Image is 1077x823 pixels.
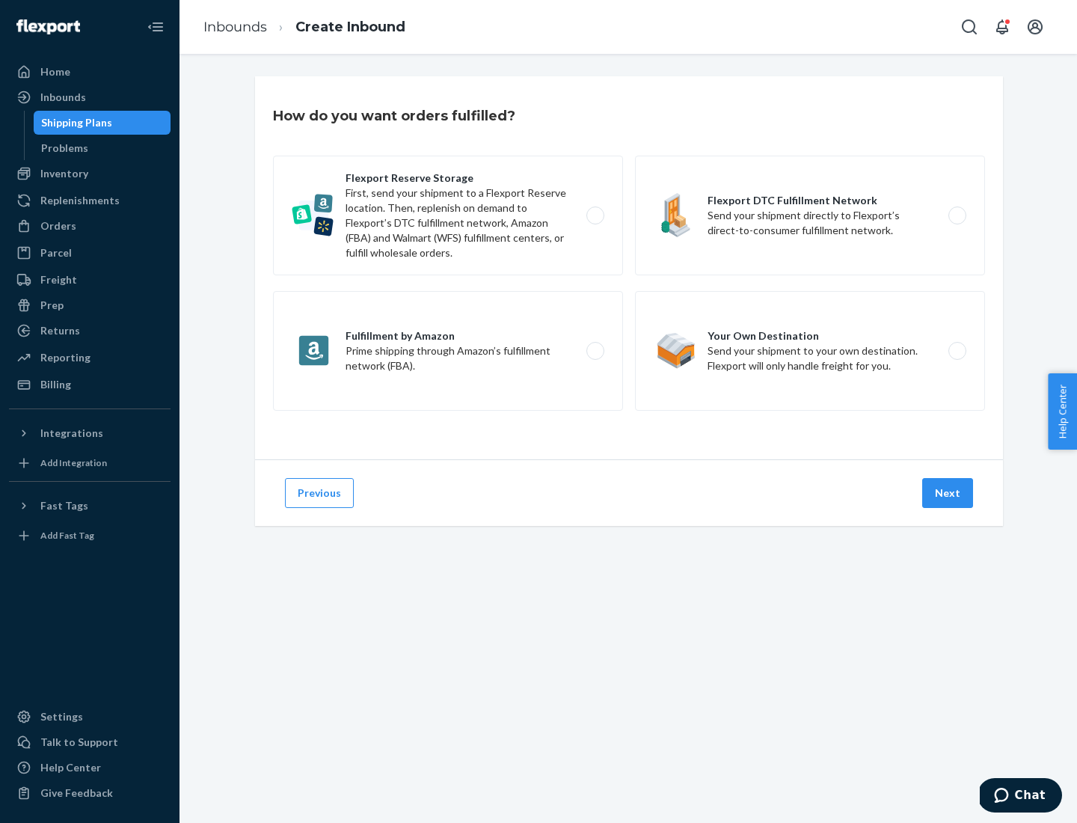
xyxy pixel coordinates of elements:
div: Parcel [40,245,72,260]
button: Close Navigation [141,12,171,42]
div: Inventory [40,166,88,181]
button: Open account menu [1020,12,1050,42]
a: Help Center [9,756,171,780]
a: Add Fast Tag [9,524,171,548]
div: Inbounds [40,90,86,105]
button: Give Feedback [9,781,171,805]
div: Add Integration [40,456,107,469]
button: Open notifications [987,12,1017,42]
button: Next [922,478,973,508]
iframe: Opens a widget where you can chat to one of our agents [980,778,1062,816]
div: Talk to Support [40,735,118,750]
a: Inbounds [203,19,267,35]
div: Fast Tags [40,498,88,513]
a: Settings [9,705,171,729]
div: Billing [40,377,71,392]
button: Open Search Box [954,12,984,42]
div: Settings [40,709,83,724]
div: Returns [40,323,80,338]
img: Flexport logo [16,19,80,34]
a: Create Inbound [295,19,405,35]
a: Returns [9,319,171,343]
button: Help Center [1048,373,1077,450]
div: Problems [41,141,88,156]
a: Problems [34,136,171,160]
div: Freight [40,272,77,287]
button: Integrations [9,421,171,445]
div: Add Fast Tag [40,529,94,542]
a: Freight [9,268,171,292]
a: Orders [9,214,171,238]
a: Replenishments [9,189,171,212]
div: Help Center [40,760,101,775]
div: Replenishments [40,193,120,208]
a: Home [9,60,171,84]
div: Shipping Plans [41,115,112,130]
a: Parcel [9,241,171,265]
div: Home [40,64,70,79]
div: Prep [40,298,64,313]
a: Shipping Plans [34,111,171,135]
button: Fast Tags [9,494,171,518]
ol: breadcrumbs [191,5,417,49]
div: Reporting [40,350,90,365]
button: Previous [285,478,354,508]
a: Inventory [9,162,171,186]
a: Inbounds [9,85,171,109]
div: Orders [40,218,76,233]
h3: How do you want orders fulfilled? [273,106,515,126]
div: Give Feedback [40,786,113,801]
div: Integrations [40,426,103,441]
a: Prep [9,293,171,317]
a: Add Integration [9,451,171,475]
a: Billing [9,373,171,397]
a: Reporting [9,346,171,370]
button: Talk to Support [9,730,171,754]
